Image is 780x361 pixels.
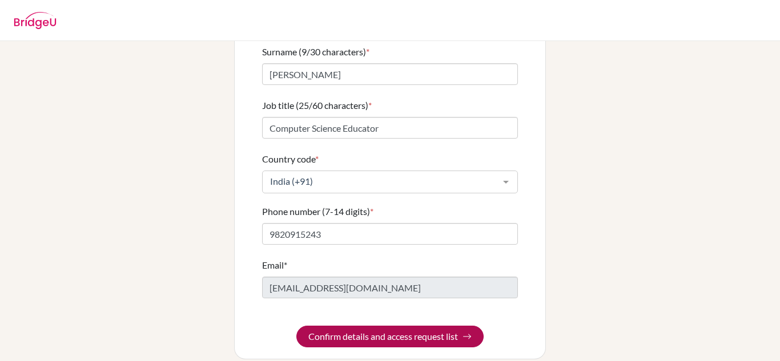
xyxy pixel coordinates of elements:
label: Email* [262,258,287,272]
img: BridgeU logo [14,12,57,29]
input: Enter your job title [262,117,518,139]
img: Arrow right [463,332,472,341]
label: Job title (25/60 characters) [262,99,372,112]
span: India (+91) [267,176,494,187]
label: Phone number (7-14 digits) [262,205,373,218]
label: Surname (9/30 characters) [262,45,369,59]
button: Confirm details and access request list [296,326,484,347]
input: Enter your number [262,223,518,245]
input: Enter your surname [262,63,518,85]
label: Country code [262,152,319,166]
